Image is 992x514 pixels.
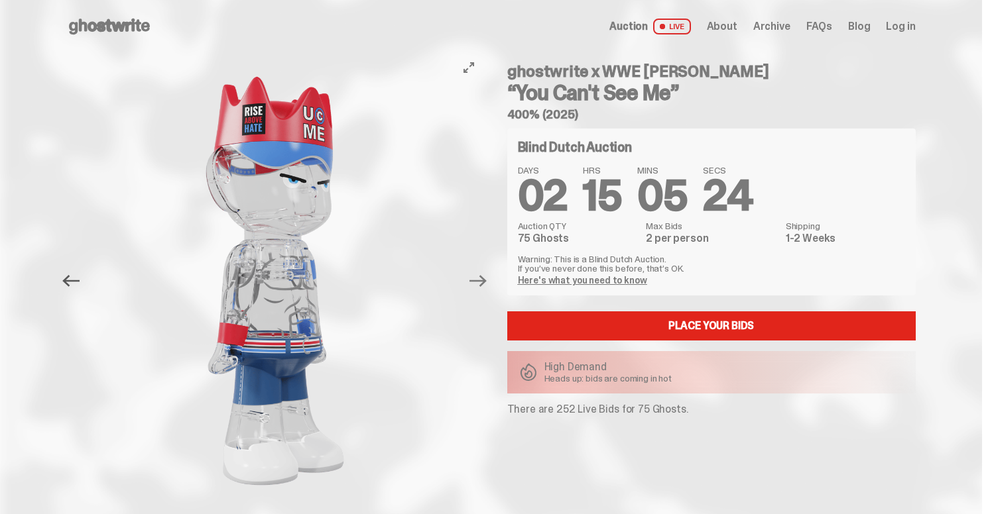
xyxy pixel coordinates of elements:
a: Here's what you need to know [518,274,647,286]
p: Warning: This is a Blind Dutch Auction. If you’ve never done this before, that’s OK. [518,254,905,273]
h3: “You Can't See Me” [507,82,916,103]
span: HRS [583,166,621,175]
h5: 400% (2025) [507,109,916,121]
img: John_Cena_Hero_3.png [93,53,458,509]
a: Auction LIVE [609,19,690,34]
button: Previous [57,266,86,295]
dt: Shipping [786,221,905,231]
p: High Demand [544,362,672,372]
a: FAQs [806,21,832,32]
span: 05 [637,168,687,223]
span: LIVE [653,19,691,34]
dd: 75 Ghosts [518,233,639,244]
a: About [707,21,737,32]
a: Log in [886,21,915,32]
p: There are 252 Live Bids for 75 Ghosts. [507,404,916,415]
dt: Auction QTY [518,221,639,231]
span: 15 [583,168,621,223]
button: View full-screen [461,60,477,76]
button: Next [464,266,493,295]
h4: Blind Dutch Auction [518,140,632,154]
span: DAYS [518,166,568,175]
dt: Max Bids [646,221,777,231]
a: Place your Bids [507,311,916,340]
span: 02 [518,168,568,223]
span: Auction [609,21,648,32]
span: SECS [703,166,753,175]
dd: 2 per person [646,233,777,244]
a: Blog [848,21,870,32]
dd: 1-2 Weeks [786,233,905,244]
span: 24 [703,168,753,223]
p: Heads up: bids are coming in hot [544,374,672,383]
h4: ghostwrite x WWE [PERSON_NAME] [507,64,916,79]
a: Archive [753,21,790,32]
span: MINS [637,166,687,175]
